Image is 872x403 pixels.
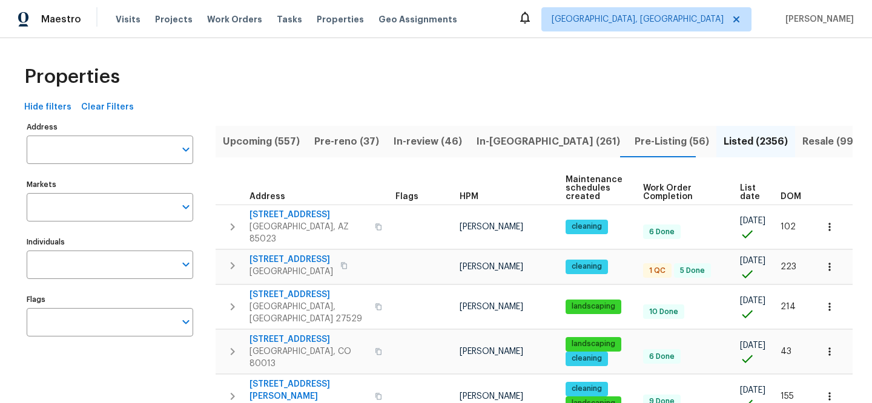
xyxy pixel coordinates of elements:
[567,339,620,349] span: landscaping
[567,221,607,232] span: cleaning
[41,13,81,25] span: Maestro
[249,209,368,221] span: [STREET_ADDRESS]
[781,347,791,356] span: 43
[76,96,139,119] button: Clear Filters
[567,384,607,394] span: cleaning
[460,303,523,311] span: [PERSON_NAME]
[675,266,710,276] span: 5 Done
[27,296,193,303] label: Flags
[395,192,418,201] span: Flags
[249,333,368,346] span: [STREET_ADDRESS]
[644,307,683,317] span: 10 Done
[567,301,620,312] span: landscaping
[781,263,796,271] span: 223
[781,303,796,311] span: 214
[116,13,140,25] span: Visits
[223,133,300,150] span: Upcoming (557)
[207,13,262,25] span: Work Orders
[740,257,765,265] span: [DATE]
[740,184,760,201] span: List date
[567,353,607,364] span: cleaning
[155,13,193,25] span: Projects
[740,386,765,395] span: [DATE]
[781,392,794,401] span: 155
[24,100,71,115] span: Hide filters
[566,175,623,201] span: Maintenance schedules created
[249,378,368,402] span: [STREET_ADDRESS][PERSON_NAME]
[567,261,607,272] span: cleaning
[177,141,194,158] button: Open
[81,100,134,115] span: Clear Filters
[781,13,854,25] span: [PERSON_NAME]
[781,192,801,201] span: DOM
[460,223,523,231] span: [PERSON_NAME]
[740,297,765,305] span: [DATE]
[802,133,864,150] span: Resale (990)
[249,289,368,301] span: [STREET_ADDRESS]
[177,313,194,330] button: Open
[460,392,523,401] span: [PERSON_NAME]
[460,347,523,356] span: [PERSON_NAME]
[643,184,719,201] span: Work Order Completion
[460,263,523,271] span: [PERSON_NAME]
[740,217,765,225] span: [DATE]
[740,341,765,350] span: [DATE]
[394,133,462,150] span: In-review (46)
[477,133,620,150] span: In-[GEOGRAPHIC_DATA] (261)
[27,123,193,131] label: Address
[19,96,76,119] button: Hide filters
[27,181,193,188] label: Markets
[27,238,193,246] label: Individuals
[249,266,333,278] span: [GEOGRAPHIC_DATA]
[277,15,302,24] span: Tasks
[177,256,194,273] button: Open
[249,346,368,370] span: [GEOGRAPHIC_DATA], CO 80013
[644,352,679,362] span: 6 Done
[249,221,368,245] span: [GEOGRAPHIC_DATA], AZ 85023
[724,133,788,150] span: Listed (2356)
[552,13,724,25] span: [GEOGRAPHIC_DATA], [GEOGRAPHIC_DATA]
[317,13,364,25] span: Properties
[460,192,478,201] span: HPM
[24,71,120,83] span: Properties
[644,266,670,276] span: 1 QC
[635,133,709,150] span: Pre-Listing (56)
[378,13,457,25] span: Geo Assignments
[644,227,679,237] span: 6 Done
[249,301,368,325] span: [GEOGRAPHIC_DATA], [GEOGRAPHIC_DATA] 27529
[249,192,285,201] span: Address
[781,223,796,231] span: 102
[249,254,333,266] span: [STREET_ADDRESS]
[177,198,194,215] button: Open
[314,133,379,150] span: Pre-reno (37)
